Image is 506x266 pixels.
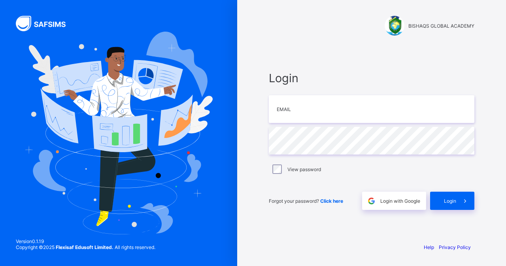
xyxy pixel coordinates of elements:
[56,244,113,250] strong: Flexisaf Edusoft Limited.
[16,16,75,31] img: SAFSIMS Logo
[16,238,155,244] span: Version 0.1.19
[269,71,474,85] span: Login
[16,244,155,250] span: Copyright © 2025 All rights reserved.
[287,166,321,172] label: View password
[25,32,213,234] img: Hero Image
[380,198,420,204] span: Login with Google
[424,244,434,250] a: Help
[320,198,343,204] a: Click here
[269,198,343,204] span: Forgot your password?
[408,23,474,29] span: BISHAQS GLOBAL ACADEMY
[367,196,376,206] img: google.396cfc9801f0270233282035f929180a.svg
[439,244,471,250] a: Privacy Policy
[444,198,456,204] span: Login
